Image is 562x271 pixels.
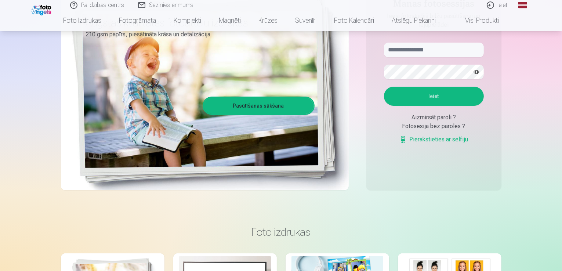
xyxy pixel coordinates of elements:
[210,10,250,31] a: Magnēti
[165,10,210,31] a: Komplekti
[445,10,508,31] a: Visi produkti
[204,98,313,114] a: Pasūtīšanas sākšana
[384,122,484,131] div: Fotosesija bez paroles ?
[384,113,484,122] div: Aizmirsāt paroli ?
[67,225,496,239] h3: Foto izdrukas
[325,10,383,31] a: Foto kalendāri
[250,10,286,31] a: Krūzes
[86,29,309,40] p: 210 gsm papīrs, piesātināta krāsa un detalizācija
[383,10,445,31] a: Atslēgu piekariņi
[286,10,325,31] a: Suvenīri
[31,3,53,15] img: /fa1
[110,10,165,31] a: Fotogrāmata
[399,135,468,144] a: Pierakstieties ar selfiju
[54,10,110,31] a: Foto izdrukas
[384,87,484,106] button: Ieiet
